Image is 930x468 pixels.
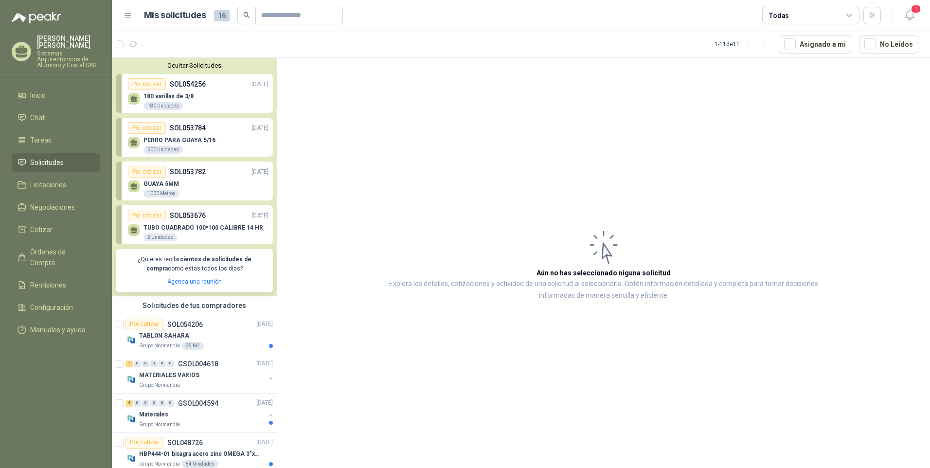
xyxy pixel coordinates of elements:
[30,224,53,235] span: Cotizar
[178,360,218,367] p: GSOL004618
[214,10,230,21] span: 16
[150,360,158,367] div: 0
[116,118,273,157] a: Por cotizarSOL053784[DATE] PERRO PARA GUAYA 5/16500 Unidades
[170,166,206,177] p: SOL053782
[911,4,921,14] span: 1
[12,153,100,172] a: Solicitudes
[116,205,273,244] a: Por cotizarSOL053676[DATE] TUBO CUADRADO 100*100 CALIBRE 14 HR2 Unidades
[143,137,215,144] p: PERRO PARA GUAYA 5/16
[142,400,149,407] div: 0
[12,198,100,216] a: Negociaciones
[901,7,918,24] button: 1
[159,360,166,367] div: 0
[167,400,174,407] div: 0
[125,319,163,330] div: Por cotizar
[125,358,275,389] a: 1 0 0 0 0 0 GSOL004618[DATE] Company LogoMATERIALES VARIOSGrupo Normandía
[125,413,137,425] img: Company Logo
[30,302,73,313] span: Configuración
[30,180,66,190] span: Licitaciones
[167,439,203,446] p: SOL048726
[12,321,100,339] a: Manuales y ayuda
[143,190,179,198] div: 1000 Metros
[12,176,100,194] a: Licitaciones
[159,400,166,407] div: 0
[37,35,100,49] p: [PERSON_NAME] [PERSON_NAME]
[243,12,250,18] span: search
[134,400,141,407] div: 0
[375,278,833,302] p: Explora los detalles, cotizaciones y actividad de una solicitud al seleccionarla. Obtén informaci...
[144,8,206,22] h1: Mis solicitudes
[112,296,277,315] div: Solicitudes de tus compradores
[178,400,218,407] p: GSOL004594
[128,78,166,90] div: Por cotizar
[167,321,203,328] p: SOL054206
[125,397,275,429] a: 4 0 0 0 0 0 GSOL004594[DATE] Company LogoMaterialesGrupo Normandía
[143,224,263,231] p: TUBO CUADRADO 100*100 CALIBRE 14 HR
[143,180,179,187] p: GUAYA 5MM
[128,166,166,178] div: Por cotizar
[769,10,789,21] div: Todas
[134,360,141,367] div: 0
[12,86,100,105] a: Inicio
[139,460,180,468] p: Grupo Normandía
[116,74,273,113] a: Por cotizarSOL054256[DATE] 180 varillas de 3/8180 Unidades
[146,256,251,272] b: cientos de solicitudes de compra
[251,124,268,133] p: [DATE]
[30,112,45,123] span: Chat
[150,400,158,407] div: 0
[167,278,222,285] a: Agenda una reunión
[143,102,183,110] div: 180 Unidades
[779,35,851,54] button: Asignado a mi
[125,452,137,464] img: Company Logo
[139,371,199,380] p: MATERIALES VARIOS
[30,202,75,213] span: Negociaciones
[537,268,671,278] h3: Aún no has seleccionado niguna solicitud
[128,210,166,221] div: Por cotizar
[30,157,64,168] span: Solicitudes
[139,381,180,389] p: Grupo Normandía
[125,437,163,449] div: Por cotizar
[116,62,273,69] button: Ocultar Solicitudes
[12,131,100,149] a: Tareas
[167,360,174,367] div: 0
[12,108,100,127] a: Chat
[112,58,277,296] div: Ocultar SolicitudesPor cotizarSOL054256[DATE] 180 varillas de 3/8180 UnidadesPor cotizarSOL053784...
[859,35,918,54] button: No Leídos
[143,93,194,100] p: 180 varillas de 3/8
[715,36,771,52] div: 1 - 11 de 11
[256,359,273,368] p: [DATE]
[251,211,268,220] p: [DATE]
[12,220,100,239] a: Cotizar
[12,298,100,317] a: Configuración
[251,167,268,177] p: [DATE]
[251,80,268,89] p: [DATE]
[125,400,133,407] div: 4
[139,410,168,419] p: Materiales
[122,255,267,273] p: ¿Quieres recibir como estas todos los días?
[182,460,218,468] div: 54 Unidades
[128,122,166,134] div: Por cotizar
[143,234,177,241] div: 2 Unidades
[125,360,133,367] div: 1
[125,374,137,385] img: Company Logo
[112,315,277,354] a: Por cotizarSOL054206[DATE] Company LogoTABLON SAHARAGrupo Normandía25 M2
[12,243,100,272] a: Órdenes de Compra
[37,51,100,68] p: Sistemas Arquitectonicos de Aluminio y Cristal SAS
[170,123,206,133] p: SOL053784
[30,324,86,335] span: Manuales y ayuda
[256,398,273,408] p: [DATE]
[125,334,137,346] img: Company Logo
[116,162,273,200] a: Por cotizarSOL053782[DATE] GUAYA 5MM1000 Metros
[142,360,149,367] div: 0
[30,247,91,268] span: Órdenes de Compra
[256,320,273,329] p: [DATE]
[139,342,180,350] p: Grupo Normandía
[256,438,273,447] p: [DATE]
[12,12,61,23] img: Logo peakr
[139,421,180,429] p: Grupo Normandía
[30,90,46,101] span: Inicio
[30,280,66,290] span: Remisiones
[182,342,204,350] div: 25 M2
[12,276,100,294] a: Remisiones
[170,79,206,90] p: SOL054256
